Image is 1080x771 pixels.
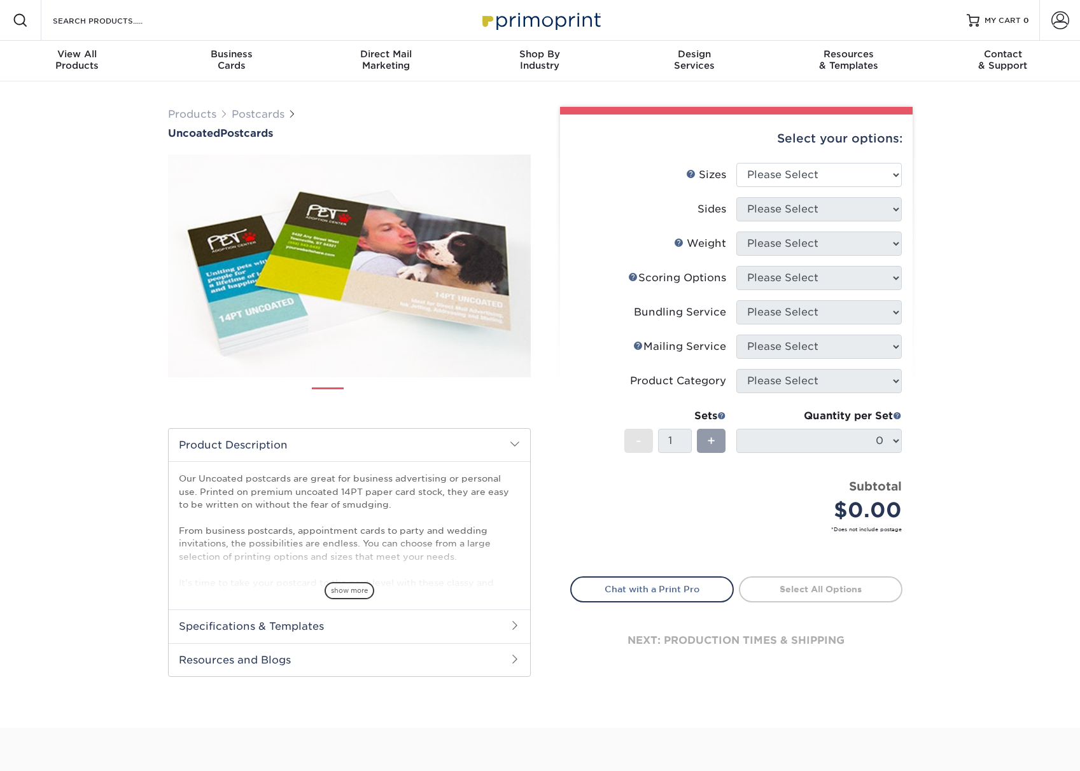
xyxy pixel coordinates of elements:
[463,41,617,81] a: Shop ByIndustry
[771,41,925,81] a: Resources& Templates
[169,643,530,676] h2: Resources and Blogs
[736,408,902,424] div: Quantity per Set
[1023,16,1029,25] span: 0
[168,141,531,391] img: Uncoated 01
[624,408,726,424] div: Sets
[154,48,308,60] span: Business
[926,48,1080,71] div: & Support
[707,431,715,450] span: +
[633,339,726,354] div: Mailing Service
[617,41,771,81] a: DesignServices
[154,48,308,71] div: Cards
[325,582,374,599] span: show more
[617,48,771,60] span: Design
[771,48,925,60] span: Resources
[309,48,463,60] span: Direct Mail
[849,479,902,493] strong: Subtotal
[674,236,726,251] div: Weight
[463,48,617,60] span: Shop By
[168,108,216,120] a: Products
[179,472,520,602] p: Our Uncoated postcards are great for business advertising or personal use. Printed on premium unc...
[570,115,902,163] div: Select your options:
[154,41,308,81] a: BusinessCards
[686,167,726,183] div: Sizes
[169,429,530,461] h2: Product Description
[570,576,734,602] a: Chat with a Print Pro
[628,270,726,286] div: Scoring Options
[634,305,726,320] div: Bundling Service
[630,373,726,389] div: Product Category
[698,202,726,217] div: Sides
[617,48,771,71] div: Services
[232,108,284,120] a: Postcards
[309,41,463,81] a: Direct MailMarketing
[168,127,220,139] span: Uncoated
[168,127,531,139] a: UncoatedPostcards
[636,431,642,450] span: -
[309,48,463,71] div: Marketing
[771,48,925,71] div: & Templates
[926,41,1080,81] a: Contact& Support
[354,382,386,414] img: Postcards 02
[570,602,902,679] div: next: production times & shipping
[463,48,617,71] div: Industry
[169,609,530,642] h2: Specifications & Templates
[52,13,176,28] input: SEARCH PRODUCTS.....
[580,525,902,533] small: *Does not include postage
[168,127,531,139] h1: Postcards
[312,383,344,415] img: Postcards 01
[746,495,902,525] div: $0.00
[926,48,1080,60] span: Contact
[739,576,902,602] a: Select All Options
[477,6,604,34] img: Primoprint
[985,15,1021,26] span: MY CART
